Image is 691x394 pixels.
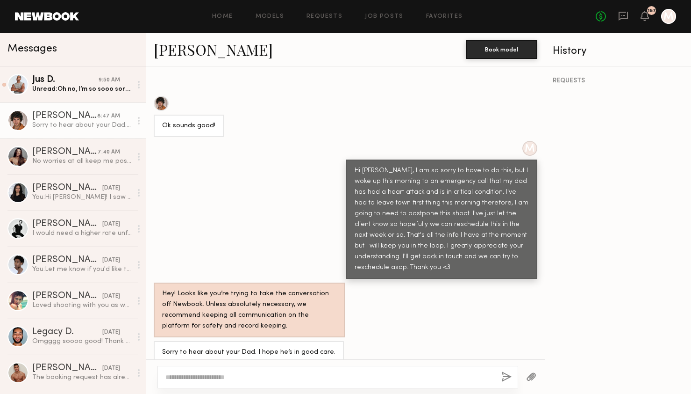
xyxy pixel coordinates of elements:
div: 9:50 AM [99,76,120,85]
div: [DATE] [102,184,120,193]
div: Ok sounds good! [162,121,215,131]
div: [DATE] [102,292,120,301]
div: Loved shooting with you as well!! I just followed you on ig! :) look forward to seeing the pics! [32,301,132,310]
div: 7:40 AM [98,148,120,157]
div: [DATE] [102,364,120,373]
div: The booking request has already been cancelled. [32,373,132,382]
div: [DATE] [102,328,120,337]
div: 8:47 AM [97,112,120,121]
div: [DATE] [102,220,120,229]
div: You: Hi [PERSON_NAME]! I saw you submitted to my job listing for a shoot with a small sustainable... [32,193,132,202]
div: Omgggg soooo good! Thank you for all these! He clearly had a blast! Yes let me know if you ever n... [32,337,132,346]
div: [PERSON_NAME] [32,183,102,193]
div: [PERSON_NAME] [32,364,102,373]
div: Hi [PERSON_NAME], I am so sorry to have to do this, but I woke up this morning to an emergency ca... [355,166,529,273]
a: Home [212,14,233,20]
div: Sorry to hear about your Dad. I hope he’s in good care. [162,347,335,358]
div: 157 [648,8,656,14]
a: Book model [466,45,537,53]
div: [PERSON_NAME] [32,292,102,301]
a: Job Posts [365,14,404,20]
div: Legacy D. [32,328,102,337]
a: M [661,9,676,24]
div: History [553,46,684,57]
div: Unread: Oh no, I’m so sooo sorry to hear! Yes, please take care of him and yourself! I’ll be here... [32,85,132,94]
a: [PERSON_NAME] [154,39,273,59]
div: REQUESTS [553,78,684,84]
div: [PERSON_NAME] [32,255,102,265]
div: [DATE] [102,256,120,265]
div: No worries at all keep me posted [32,157,132,166]
div: Hey! Looks like you’re trying to take the conversation off Newbook. Unless absolutely necessary, ... [162,289,336,332]
a: Models [256,14,284,20]
div: You: Let me know if you'd like to move forward. Totally understand if not! [32,265,132,274]
a: Requests [306,14,342,20]
button: Book model [466,40,537,59]
div: Sorry to hear about your Dad. I hope he’s in good care. [32,121,132,130]
div: I would need a higher rate unfortunately! [32,229,132,238]
div: Jus D. [32,75,99,85]
a: Favorites [426,14,463,20]
span: Messages [7,44,57,54]
div: [PERSON_NAME] [32,219,102,229]
div: [PERSON_NAME] [32,111,97,121]
div: [PERSON_NAME] [32,147,98,157]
